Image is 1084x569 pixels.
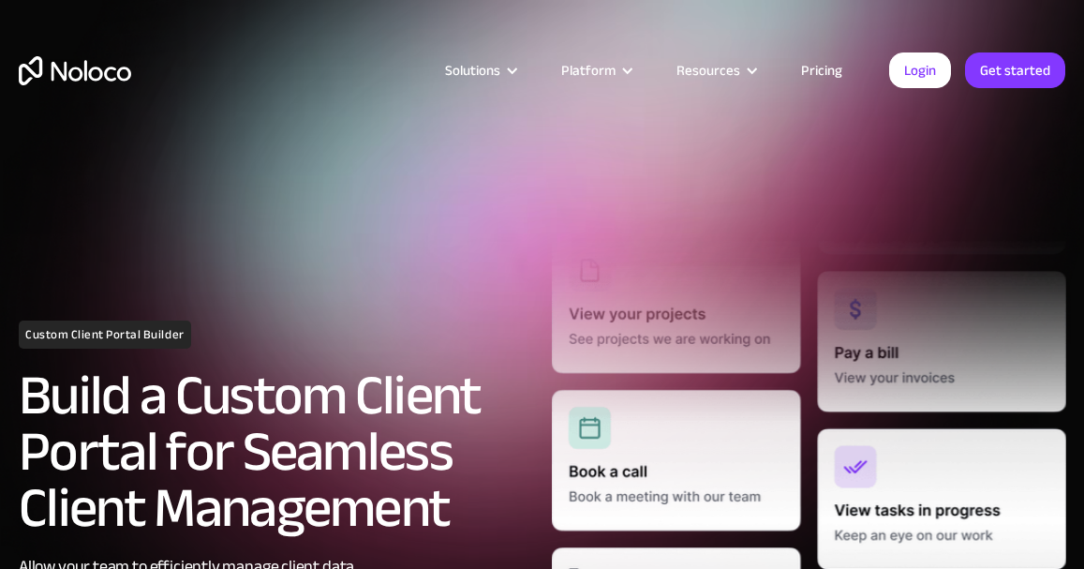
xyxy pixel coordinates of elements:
div: Platform [538,58,653,82]
div: Platform [561,58,616,82]
a: Get started [965,52,1065,88]
a: Pricing [778,58,866,82]
div: Resources [653,58,778,82]
a: home [19,56,131,85]
div: Resources [676,58,740,82]
h2: Build a Custom Client Portal for Seamless Client Management [19,367,533,536]
h1: Custom Client Portal Builder [19,321,191,349]
div: Solutions [445,58,500,82]
a: Login [889,52,951,88]
div: Solutions [422,58,538,82]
